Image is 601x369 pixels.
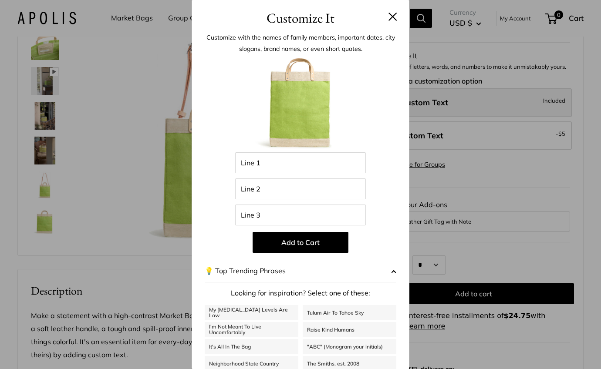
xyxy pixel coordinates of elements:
[303,339,396,354] a: "ABC" (Monogram your initials)
[205,260,396,282] button: 💡 Top Trending Phrases
[303,305,396,320] a: Tulum Air To Tahoe Sky
[253,57,348,152] img: chartreuse003-Customizer.jpg
[253,232,348,253] button: Add to Cart
[303,322,396,337] a: Raise Kind Humans
[205,8,396,28] h3: Customize It
[205,287,396,300] p: Looking for inspiration? Select one of these:
[205,339,298,354] a: It's All In The Bag
[205,322,298,337] a: I'm Not Meant To Live Uncomfortably
[205,305,298,320] a: My [MEDICAL_DATA] Levels Are Low
[205,32,396,54] p: Customize with the names of family members, important dates, city slogans, brand names, or even s...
